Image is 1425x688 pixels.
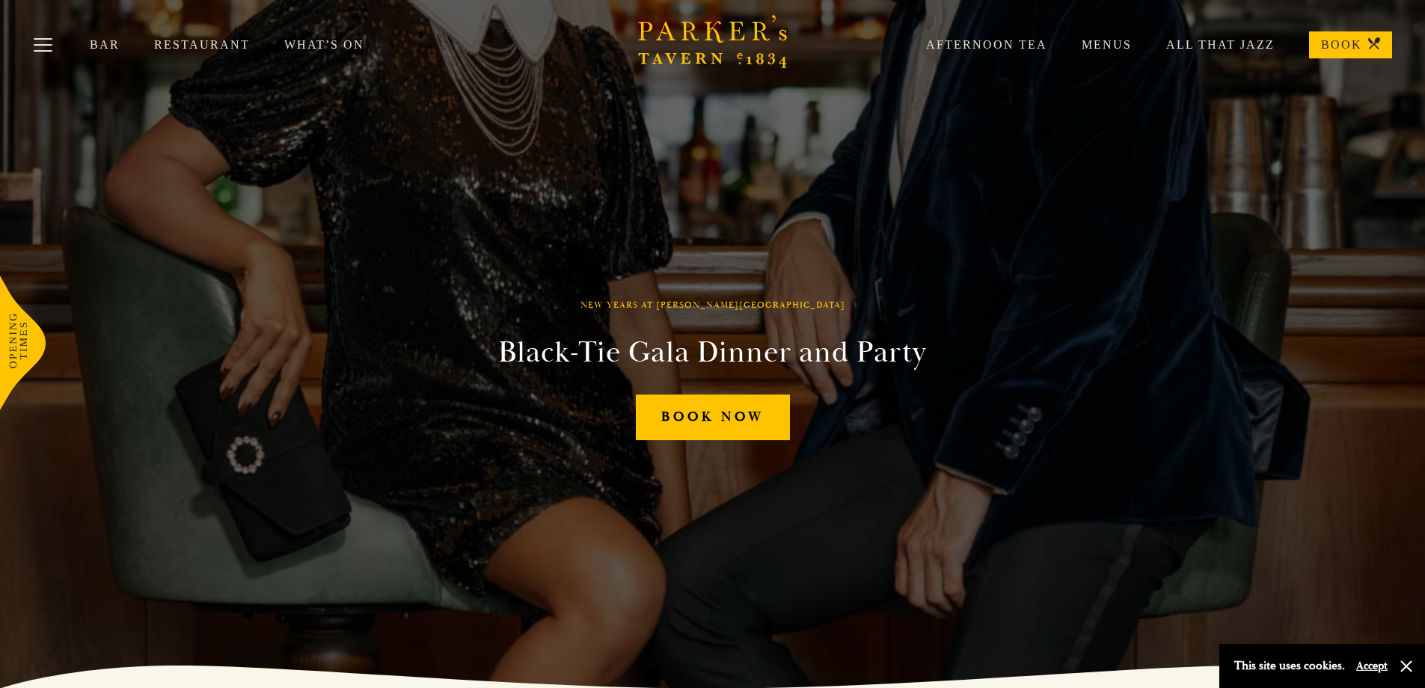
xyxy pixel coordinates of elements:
button: Accept [1356,659,1388,673]
h1: New Years at [PERSON_NAME][GEOGRAPHIC_DATA] [580,300,845,311]
h2: Black-Tie Gala Dinner and Party [498,335,927,371]
a: Book Now [636,395,790,440]
p: This site uses cookies. [1234,655,1345,677]
button: Close and accept [1399,659,1414,674]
